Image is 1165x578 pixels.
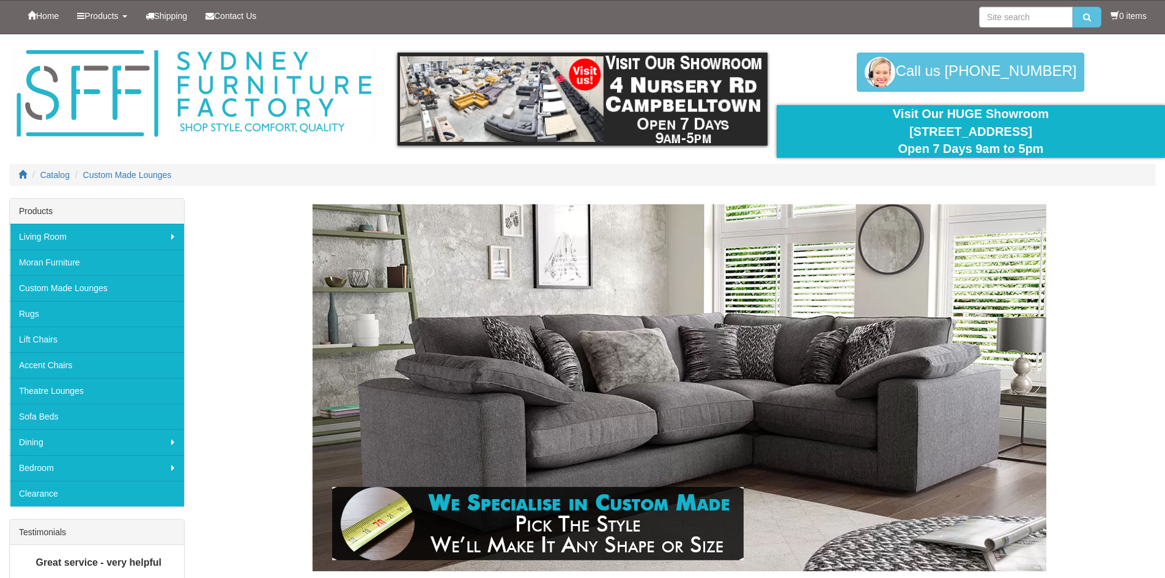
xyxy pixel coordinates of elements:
[84,11,118,21] span: Products
[10,199,184,224] div: Products
[10,520,184,545] div: Testimonials
[154,11,188,21] span: Shipping
[10,301,184,327] a: Rugs
[83,170,172,180] a: Custom Made Lounges
[40,170,70,180] a: Catalog
[10,327,184,352] a: Lift Chairs
[10,224,184,250] a: Living Room
[10,250,184,275] a: Moran Furniture
[10,352,184,378] a: Accent Chairs
[786,105,1156,158] div: Visit Our HUGE Showroom [STREET_ADDRESS] Open 7 Days 9am to 5pm
[196,1,265,31] a: Contact Us
[10,378,184,404] a: Theatre Lounges
[10,429,184,455] a: Dining
[979,7,1073,28] input: Site search
[36,11,59,21] span: Home
[18,1,68,31] a: Home
[10,46,377,141] img: Sydney Furniture Factory
[10,455,184,481] a: Bedroom
[136,1,197,31] a: Shipping
[398,53,767,146] img: showroom.gif
[1111,10,1147,22] li: 0 items
[214,11,256,21] span: Contact Us
[10,404,184,429] a: Sofa Beds
[313,204,1046,571] img: Custom Made Lounges
[36,557,161,568] b: Great service - very helpful
[10,481,184,506] a: Clearance
[10,275,184,301] a: Custom Made Lounges
[68,1,136,31] a: Products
